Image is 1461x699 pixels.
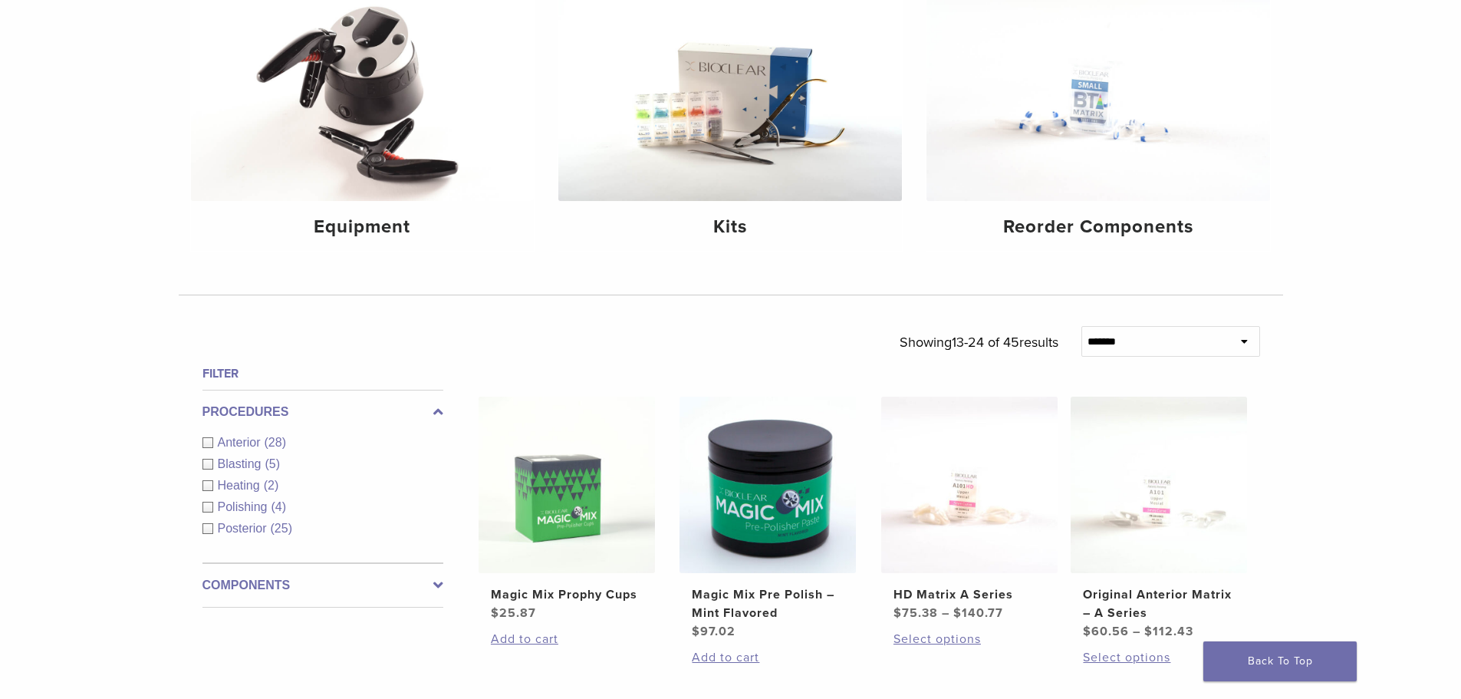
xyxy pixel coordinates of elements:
[218,500,271,513] span: Polishing
[679,397,856,573] img: Magic Mix Pre Polish - Mint Flavored
[692,648,844,667] a: Add to cart: “Magic Mix Pre Polish - Mint Flavored”
[893,585,1045,604] h2: HD Matrix A Series
[271,522,292,535] span: (25)
[491,585,643,604] h2: Magic Mix Prophy Cups
[478,397,656,622] a: Magic Mix Prophy CupsMagic Mix Prophy Cups $25.87
[491,605,536,621] bdi: 25.87
[1083,624,1091,639] span: $
[953,605,1003,621] bdi: 140.77
[893,605,902,621] span: $
[491,630,643,648] a: Add to cart: “Magic Mix Prophy Cups”
[1083,648,1235,667] a: Select options for “Original Anterior Matrix - A Series”
[1203,641,1357,681] a: Back To Top
[202,576,443,595] label: Components
[1083,624,1129,639] bdi: 60.56
[692,585,844,622] h2: Magic Mix Pre Polish – Mint Flavored
[692,624,735,639] bdi: 97.02
[1083,585,1235,622] h2: Original Anterior Matrix – A Series
[1144,624,1193,639] bdi: 112.43
[893,630,1045,648] a: Select options for “HD Matrix A Series”
[265,457,280,470] span: (5)
[264,479,279,492] span: (2)
[202,364,443,383] h4: Filter
[939,213,1258,241] h4: Reorder Components
[893,605,938,621] bdi: 75.38
[942,605,949,621] span: –
[1144,624,1153,639] span: $
[1070,397,1249,641] a: Original Anterior Matrix - A SeriesOriginal Anterior Matrix – A Series
[218,436,265,449] span: Anterior
[571,213,890,241] h4: Kits
[203,213,522,241] h4: Equipment
[953,605,962,621] span: $
[952,334,1019,351] span: 13-24 of 45
[679,397,857,641] a: Magic Mix Pre Polish - Mint FlavoredMagic Mix Pre Polish – Mint Flavored $97.02
[202,403,443,421] label: Procedures
[881,397,1058,573] img: HD Matrix A Series
[491,605,499,621] span: $
[218,522,271,535] span: Posterior
[900,326,1058,358] p: Showing results
[265,436,286,449] span: (28)
[692,624,700,639] span: $
[271,500,286,513] span: (4)
[218,457,265,470] span: Blasting
[218,479,264,492] span: Heating
[479,397,655,573] img: Magic Mix Prophy Cups
[1071,397,1247,573] img: Original Anterior Matrix - A Series
[880,397,1059,622] a: HD Matrix A SeriesHD Matrix A Series
[1133,624,1140,639] span: –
